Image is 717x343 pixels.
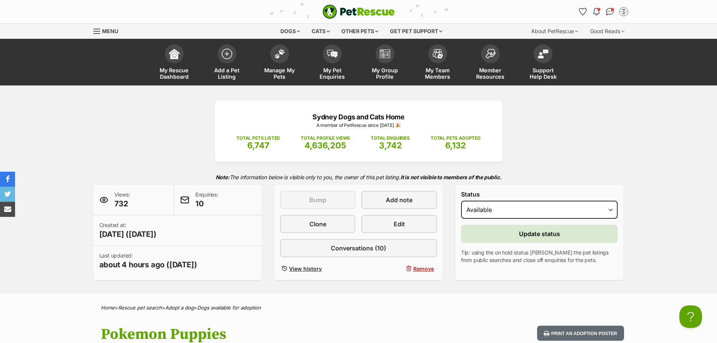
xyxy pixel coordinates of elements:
span: Bump [309,195,326,204]
span: Remove [413,265,434,273]
a: Rescue pet search [118,305,162,311]
a: Conversations (10) [280,239,437,257]
p: Enquiries: [195,191,218,209]
img: logo-e224e6f780fb5917bec1dbf3a21bbac754714ae5b6737aabdf751b685950b380.svg [323,5,395,19]
button: Bump [280,191,355,209]
p: A member of PetRescue since [DATE] 🎉 [226,122,491,129]
a: Add a Pet Listing [201,41,253,85]
span: [DATE] ([DATE]) [99,229,157,239]
button: Remove [361,263,437,274]
img: help-desk-icon-fdf02630f3aa405de69fd3d07c3f3aa587a6932b1a1747fa1d2bba05be0121f9.svg [538,49,548,58]
a: My Rescue Dashboard [148,41,201,85]
div: Good Reads [585,24,630,39]
p: TOTAL PROFILE VIEWS [301,135,350,142]
img: dashboard-icon-eb2f2d2d3e046f16d808141f083e7271f6b2e854fb5c12c21221c1fb7104beca.svg [169,49,180,59]
span: about 4 hours ago ([DATE]) [99,259,197,270]
img: Sydney Dogs and Cats Home profile pic [620,8,627,15]
button: Notifications [591,6,603,18]
p: Created at: [99,221,157,239]
img: notifications-46538b983faf8c2785f20acdc204bb7945ddae34d4c08c2a6579f10ce5e182be.svg [593,8,599,15]
strong: Note: [216,174,230,180]
ul: Account quick links [577,6,630,18]
a: Clone [280,215,355,233]
a: Dogs available for adoption [197,305,261,311]
img: manage-my-pets-icon-02211641906a0b7f246fdf0571729dbe1e7629f14944591b6c1af311fb30b64b.svg [274,49,285,59]
a: View history [280,263,355,274]
img: chat-41dd97257d64d25036548639549fe6c8038ab92f7586957e7f3b1b290dea8141.svg [606,8,614,15]
a: Edit [361,215,437,233]
p: TOTAL PETS ADOPTED [431,135,481,142]
span: Manage My Pets [263,67,297,80]
div: > > > [82,305,635,311]
a: Adopt a dog [165,305,194,311]
span: View history [289,265,322,273]
iframe: Help Scout Beacon - Open [679,305,702,328]
div: Get pet support [385,24,448,39]
label: Status [461,191,618,198]
span: 732 [114,198,130,209]
a: Member Resources [464,41,517,85]
span: Edit [394,220,405,229]
span: 6,747 [247,140,269,150]
span: 10 [195,198,218,209]
span: Clone [309,220,326,229]
span: My Rescue Dashboard [157,67,191,80]
a: Manage My Pets [253,41,306,85]
img: group-profile-icon-3fa3cf56718a62981997c0bc7e787c4b2cf8bcc04b72c1350f741eb67cf2f40e.svg [380,49,390,58]
a: My Pet Enquiries [306,41,359,85]
button: Update status [461,225,618,243]
a: Favourites [577,6,589,18]
button: My account [618,6,630,18]
a: Add note [361,191,437,209]
a: Support Help Desk [517,41,569,85]
p: Tip: using the on hold status [PERSON_NAME] the pet listings from public searches and close off e... [461,249,618,264]
a: My Team Members [411,41,464,85]
span: 6,132 [445,140,466,150]
span: Member Resources [473,67,507,80]
img: add-pet-listing-icon-0afa8454b4691262ce3f59096e99ab1cd57d4a30225e0717b998d2c9b9846f56.svg [222,49,232,59]
p: Last updated: [99,252,197,270]
span: My Pet Enquiries [315,67,349,80]
div: Dogs [275,24,305,39]
div: Cats [306,24,335,39]
span: Support Help Desk [526,67,560,80]
span: My Group Profile [368,67,402,80]
img: member-resources-icon-8e73f808a243e03378d46382f2149f9095a855e16c252ad45f914b54edf8863c.svg [485,49,496,59]
p: TOTAL PETS LISTED [236,135,280,142]
h1: Pokemon Puppies [101,326,419,343]
p: TOTAL ENQUIRIES [371,135,409,142]
img: team-members-icon-5396bd8760b3fe7c0b43da4ab00e1e3bb1a5d9ba89233759b79545d2d3fc5d0d.svg [432,49,443,59]
button: Print an adoption poster [537,326,624,341]
p: Views: [114,191,130,209]
a: My Group Profile [359,41,411,85]
div: About PetRescue [526,24,583,39]
a: Conversations [604,6,616,18]
span: Add a Pet Listing [210,67,244,80]
p: The information below is visible only to you, the owner of this pet listing. [93,169,624,185]
img: pet-enquiries-icon-7e3ad2cf08bfb03b45e93fb7055b45f3efa6380592205ae92323e6603595dc1f.svg [327,50,338,58]
div: Other pets [336,24,384,39]
span: Menu [102,28,118,34]
a: PetRescue [323,5,395,19]
a: Menu [93,24,123,37]
span: 3,742 [379,140,402,150]
strong: It is not visible to members of the public. [400,174,502,180]
span: Update status [519,229,560,238]
p: Sydney Dogs and Cats Home [226,112,491,122]
span: My Team Members [421,67,455,80]
a: Home [101,305,115,311]
span: Conversations (10) [331,244,386,253]
span: 4,636,205 [304,140,346,150]
span: Add note [386,195,413,204]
